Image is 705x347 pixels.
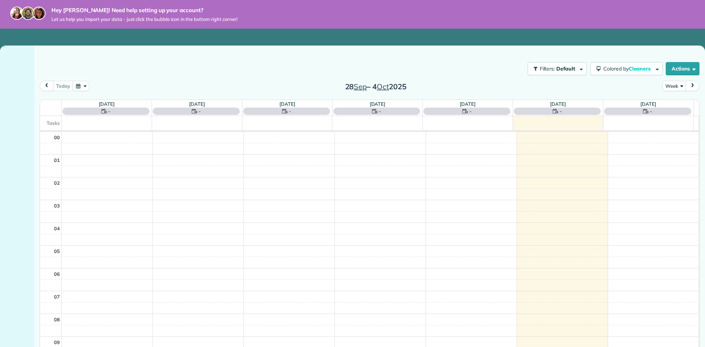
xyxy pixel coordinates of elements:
[54,225,60,231] span: 04
[640,101,656,107] a: [DATE]
[377,82,389,91] span: Oct
[54,203,60,209] span: 03
[560,108,562,115] span: -
[662,81,686,91] button: Week
[330,83,422,91] h2: 28 – 4 2025
[460,101,476,107] a: [DATE]
[54,134,60,140] span: 00
[379,108,381,115] span: -
[279,101,295,107] a: [DATE]
[289,108,291,115] span: -
[51,7,238,14] strong: Hey [PERSON_NAME]! Need help setting up your account?
[603,65,653,72] span: Colored by
[354,82,367,91] span: Sep
[53,81,73,91] button: Today
[199,108,201,115] span: -
[370,101,386,107] a: [DATE]
[528,62,587,75] button: Filters: Default
[54,339,60,345] span: 09
[47,120,60,126] span: Tasks
[40,81,54,91] button: prev
[469,108,471,115] span: -
[550,101,566,107] a: [DATE]
[666,62,699,75] button: Actions
[51,16,238,22] span: Let us help you import your data - just click the bubble icon in the bottom right corner!
[540,65,555,72] span: Filters:
[189,101,205,107] a: [DATE]
[10,7,23,20] img: maria-72a9807cf96188c08ef61303f053569d2e2a8a1cde33d635c8a3ac13582a053d.jpg
[54,180,60,186] span: 02
[54,157,60,163] span: 01
[21,7,35,20] img: jorge-587dff0eeaa6aab1f244e6dc62b8924c3b6ad411094392a53c71c6c4a576187d.jpg
[629,65,652,72] span: Cleaners
[54,248,60,254] span: 05
[590,62,663,75] button: Colored byCleaners
[99,101,115,107] a: [DATE]
[32,7,46,20] img: michelle-19f622bdf1676172e81f8f8fba1fb50e276960ebfe0243fe18214015130c80e4.jpg
[54,294,60,300] span: 07
[54,271,60,277] span: 06
[108,108,111,115] span: -
[54,317,60,322] span: 08
[556,65,576,72] span: Default
[686,81,699,91] button: next
[524,62,587,75] a: Filters: Default
[650,108,652,115] span: -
